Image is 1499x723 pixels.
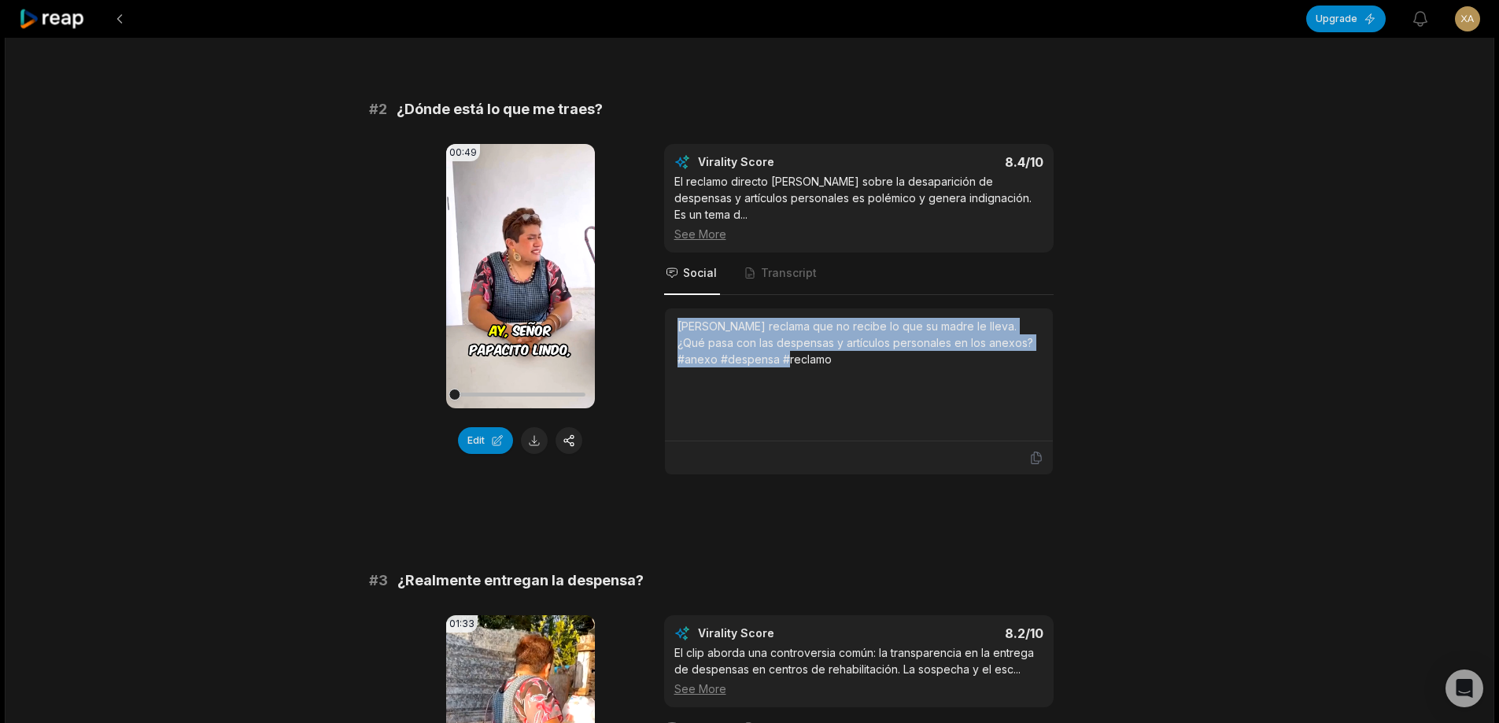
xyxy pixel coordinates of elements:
[874,625,1043,641] div: 8.2 /10
[698,625,867,641] div: Virality Score
[397,98,603,120] span: ¿Dónde está lo que me traes?
[674,173,1043,242] div: El reclamo directo [PERSON_NAME] sobre la desaparición de despensas y artículos personales es pol...
[674,644,1043,697] div: El clip aborda una controversia común: la transparencia en la entrega de despensas en centros de ...
[761,265,817,281] span: Transcript
[369,98,387,120] span: # 2
[678,318,1040,367] div: [PERSON_NAME] reclama que no recibe lo que su madre le lleva. ¿Qué pasa con las despensas y artíc...
[874,154,1043,170] div: 8.4 /10
[369,570,388,592] span: # 3
[674,226,1043,242] div: See More
[1445,670,1483,707] div: Open Intercom Messenger
[1306,6,1386,32] button: Upgrade
[458,427,513,454] button: Edit
[446,144,595,408] video: Your browser does not support mp4 format.
[698,154,867,170] div: Virality Score
[397,570,644,592] span: ¿Realmente entregan la despensa?
[664,253,1054,295] nav: Tabs
[683,265,717,281] span: Social
[674,681,1043,697] div: See More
